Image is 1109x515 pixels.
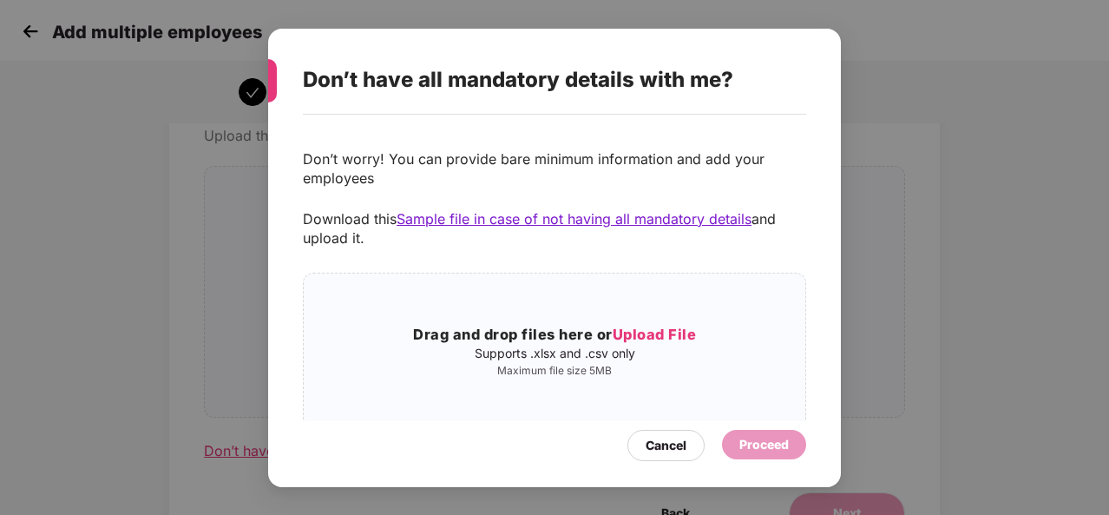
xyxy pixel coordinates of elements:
div: Don’t have all mandatory details with me? [303,46,764,114]
p: Download this and upload it. [303,208,806,247]
p: Supports .xlsx and .csv only [304,346,805,360]
span: Sample file in case of not having all mandatory details [397,209,751,227]
h3: Drag and drop files here or [304,323,805,346]
span: Upload File [613,325,697,342]
p: Maximum file size 5MB [304,363,805,377]
div: Proceed [739,434,789,453]
p: Don’t worry! You can provide bare minimum information and add your employees [303,149,806,187]
div: Cancel [646,435,686,454]
span: Drag and drop files here orUpload FileSupports .xlsx and .csv onlyMaximum file size 5MB [304,273,805,427]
